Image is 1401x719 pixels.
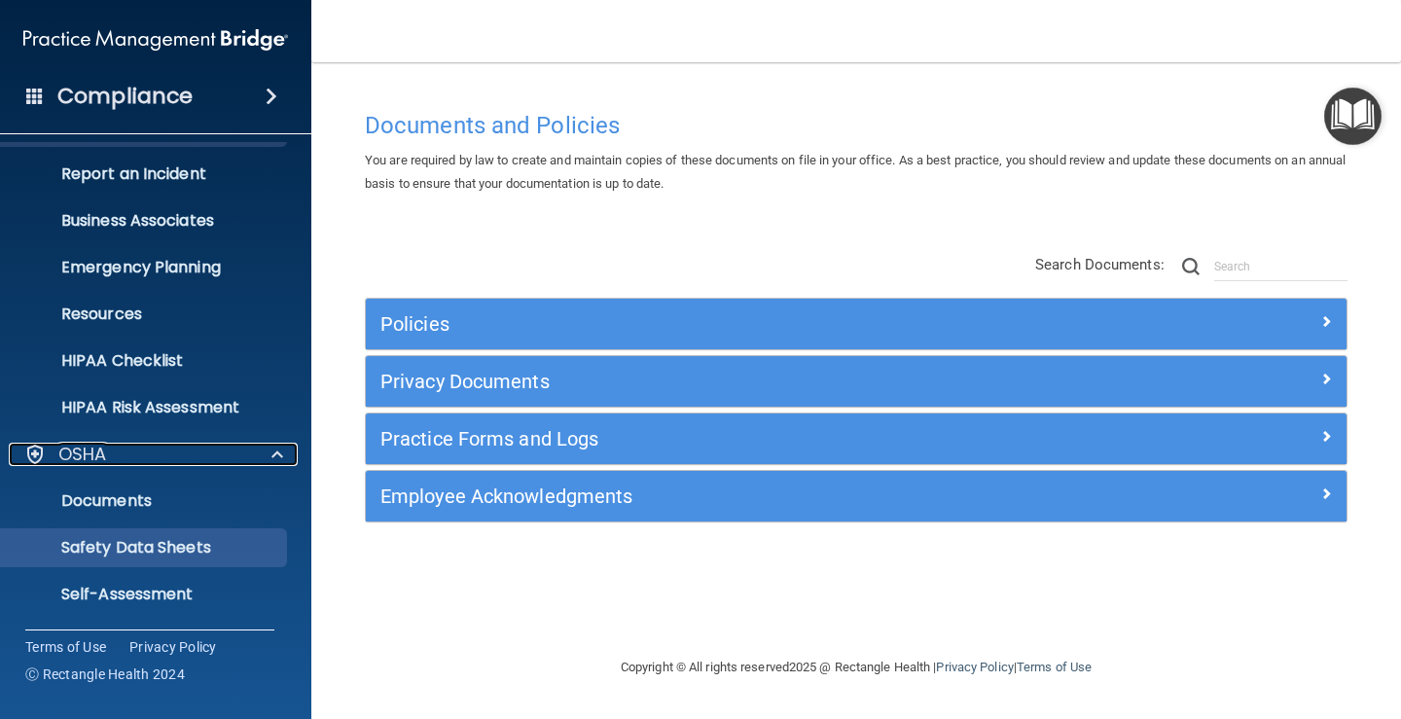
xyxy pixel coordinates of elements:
p: Business Associates [13,211,278,231]
img: PMB logo [23,20,288,59]
span: Search Documents: [1035,256,1165,273]
h5: Employee Acknowledgments [380,485,1087,507]
p: Safety Data Sheets [13,538,278,557]
p: HIPAA Checklist [13,351,278,371]
a: Privacy Policy [129,637,217,657]
p: Emergency Planning [13,258,278,277]
a: Policies [380,308,1332,340]
h5: Practice Forms and Logs [380,428,1087,449]
p: Report an Incident [13,164,278,184]
span: You are required by law to create and maintain copies of these documents on file in your office. ... [365,153,1346,191]
h4: Documents and Policies [365,113,1347,138]
p: Resources [13,305,278,324]
a: Privacy Documents [380,366,1332,397]
p: OSHA [58,443,107,466]
a: Employee Acknowledgments [380,481,1332,512]
button: Open Resource Center [1324,88,1382,145]
p: Documents [13,491,278,511]
iframe: Drift Widget Chat Controller [1064,582,1378,660]
p: HIPAA Risk Assessment [13,398,278,417]
img: ic-search.3b580494.png [1182,258,1200,275]
a: Terms of Use [25,637,106,657]
div: Copyright © All rights reserved 2025 @ Rectangle Health | | [501,636,1211,699]
span: Ⓒ Rectangle Health 2024 [25,665,185,684]
h5: Privacy Documents [380,371,1087,392]
h5: Policies [380,313,1087,335]
a: Privacy Policy [936,660,1013,674]
a: OSHA [23,443,283,466]
a: Practice Forms and Logs [380,423,1332,454]
input: Search [1214,252,1347,281]
h4: Compliance [57,83,193,110]
p: Self-Assessment [13,585,278,604]
a: Terms of Use [1017,660,1092,674]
